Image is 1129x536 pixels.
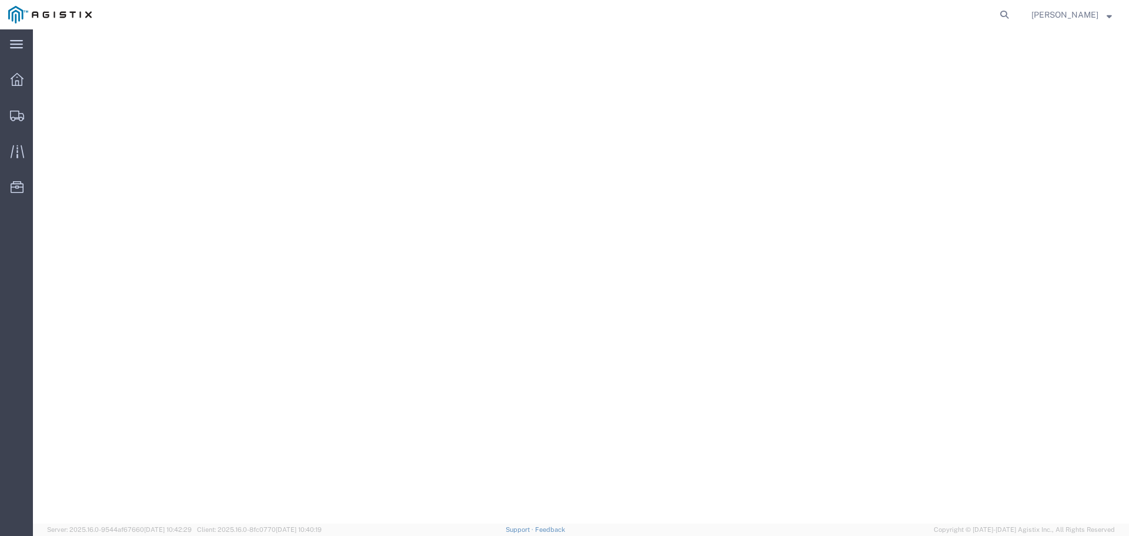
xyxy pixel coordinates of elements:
iframe: FS Legacy Container [33,29,1129,524]
span: Alexander Baetens [1031,8,1098,21]
span: Client: 2025.16.0-8fc0770 [197,526,322,533]
img: logo [8,6,92,24]
span: Server: 2025.16.0-9544af67660 [47,526,192,533]
span: [DATE] 10:40:19 [276,526,322,533]
a: Feedback [535,526,565,533]
span: Copyright © [DATE]-[DATE] Agistix Inc., All Rights Reserved [934,525,1115,535]
span: [DATE] 10:42:29 [144,526,192,533]
button: [PERSON_NAME] [1031,8,1113,22]
a: Support [506,526,535,533]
